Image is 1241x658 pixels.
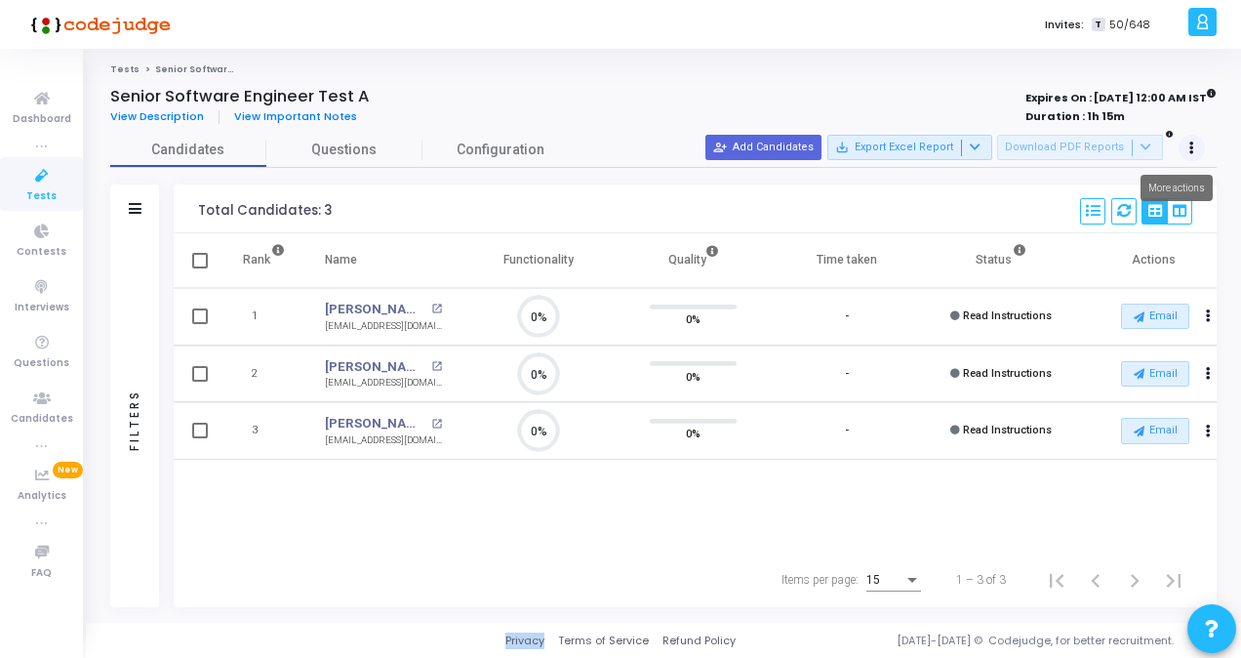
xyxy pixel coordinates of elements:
strong: Expires On : [DATE] 12:00 AM IST [1025,85,1217,106]
span: Tests [26,188,57,205]
button: Download PDF Reports [997,135,1163,160]
div: - [845,366,849,383]
a: Tests [110,63,140,75]
strong: Duration : 1h 15m [1025,108,1125,124]
span: 0% [686,424,701,443]
a: [PERSON_NAME] [325,357,426,377]
span: Contests [17,244,66,261]
a: Refund Policy [662,633,736,649]
span: View Description [110,108,204,124]
button: First page [1037,560,1076,599]
span: Candidates [11,411,73,428]
button: Previous page [1076,560,1115,599]
mat-icon: save_alt [835,141,849,154]
div: [EMAIL_ADDRESS][DOMAIN_NAME] [325,376,442,391]
a: [PERSON_NAME] [325,300,426,319]
mat-select: Items per page: [866,574,921,588]
th: Actions [1078,233,1232,288]
button: Email [1121,361,1189,387]
span: Interviews [15,300,69,316]
div: - [845,308,849,325]
button: Email [1121,304,1189,329]
span: Dashboard [13,111,71,128]
th: Rank [222,233,305,288]
label: Invites: [1045,17,1084,33]
mat-icon: open_in_new [431,419,442,430]
button: Last page [1154,560,1193,599]
button: Email [1121,418,1189,443]
div: 1 – 3 of 3 [956,571,1006,589]
span: Senior Software Engineer Test A [155,63,313,75]
div: More actions [1141,175,1213,201]
span: 0% [686,366,701,386]
mat-icon: open_in_new [431,361,442,372]
div: Total Candidates: 3 [198,203,332,219]
th: Functionality [461,233,616,288]
div: [EMAIL_ADDRESS][DOMAIN_NAME] [325,319,442,334]
div: Items per page: [781,571,859,589]
mat-icon: open_in_new [431,304,442,314]
a: Terms of Service [558,633,649,649]
th: Quality [616,233,770,288]
th: Status [924,233,1078,288]
div: Filters [126,312,143,527]
span: New [53,462,83,478]
a: View Description [110,110,220,123]
h4: Senior Software Engineer Test A [110,87,370,106]
button: Add Candidates [705,135,821,160]
button: Actions [1195,360,1222,388]
span: View Important Notes [234,108,357,124]
div: Time taken [817,249,877,270]
div: [EMAIL_ADDRESS][DOMAIN_NAME] [325,433,442,448]
span: Read Instructions [963,424,1052,436]
span: T [1092,18,1104,32]
span: Read Instructions [963,309,1052,322]
span: Questions [266,140,422,160]
td: 2 [222,346,305,403]
a: [PERSON_NAME] [325,414,426,433]
span: Questions [14,355,69,372]
span: 0% [686,309,701,329]
button: Actions [1195,418,1222,445]
a: Privacy [505,633,544,649]
nav: breadcrumb [110,63,1217,76]
span: Configuration [457,140,544,160]
td: 1 [222,288,305,346]
div: Name [325,249,357,270]
span: 50/648 [1109,17,1150,33]
span: Analytics [18,488,66,505]
td: 3 [222,402,305,460]
button: Export Excel Report [827,135,992,160]
span: Read Instructions [963,367,1052,380]
mat-icon: person_add_alt [713,141,727,154]
div: [DATE]-[DATE] © Codejudge, for better recruitment. [736,633,1217,649]
button: Next page [1115,560,1154,599]
div: - [845,423,849,439]
span: Candidates [110,140,266,160]
span: 15 [866,573,880,587]
a: View Important Notes [220,110,372,123]
img: logo [24,5,171,44]
button: Actions [1195,304,1222,331]
span: FAQ [31,565,52,582]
